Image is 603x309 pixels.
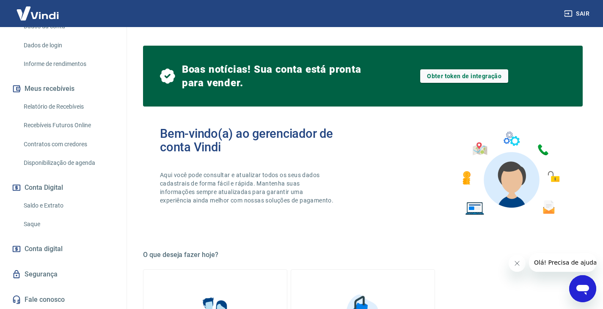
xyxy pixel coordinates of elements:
[420,69,508,83] a: Obter token de integração
[10,79,116,98] button: Meus recebíveis
[20,154,116,172] a: Disponibilização de agenda
[529,253,596,272] iframe: Mensagem da empresa
[160,127,363,154] h2: Bem-vindo(a) ao gerenciador de conta Vindi
[20,197,116,214] a: Saldo e Extrato
[143,251,583,259] h5: O que deseja fazer hoje?
[20,216,116,233] a: Saque
[455,127,566,220] img: Imagem de um avatar masculino com diversos icones exemplificando as funcionalidades do gerenciado...
[20,37,116,54] a: Dados de login
[562,6,593,22] button: Sair
[569,275,596,302] iframe: Botão para abrir a janela de mensagens
[20,98,116,115] a: Relatório de Recebíveis
[182,63,363,90] span: Boas notícias! Sua conta está pronta para vender.
[10,290,116,309] a: Fale conosco
[5,6,71,13] span: Olá! Precisa de ajuda?
[160,171,335,205] p: Aqui você pode consultar e atualizar todos os seus dados cadastrais de forma fácil e rápida. Mant...
[509,255,526,272] iframe: Fechar mensagem
[10,0,65,26] img: Vindi
[20,117,116,134] a: Recebíveis Futuros Online
[10,178,116,197] button: Conta Digital
[25,243,63,255] span: Conta digital
[20,136,116,153] a: Contratos com credores
[10,265,116,284] a: Segurança
[20,55,116,73] a: Informe de rendimentos
[10,240,116,258] a: Conta digital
